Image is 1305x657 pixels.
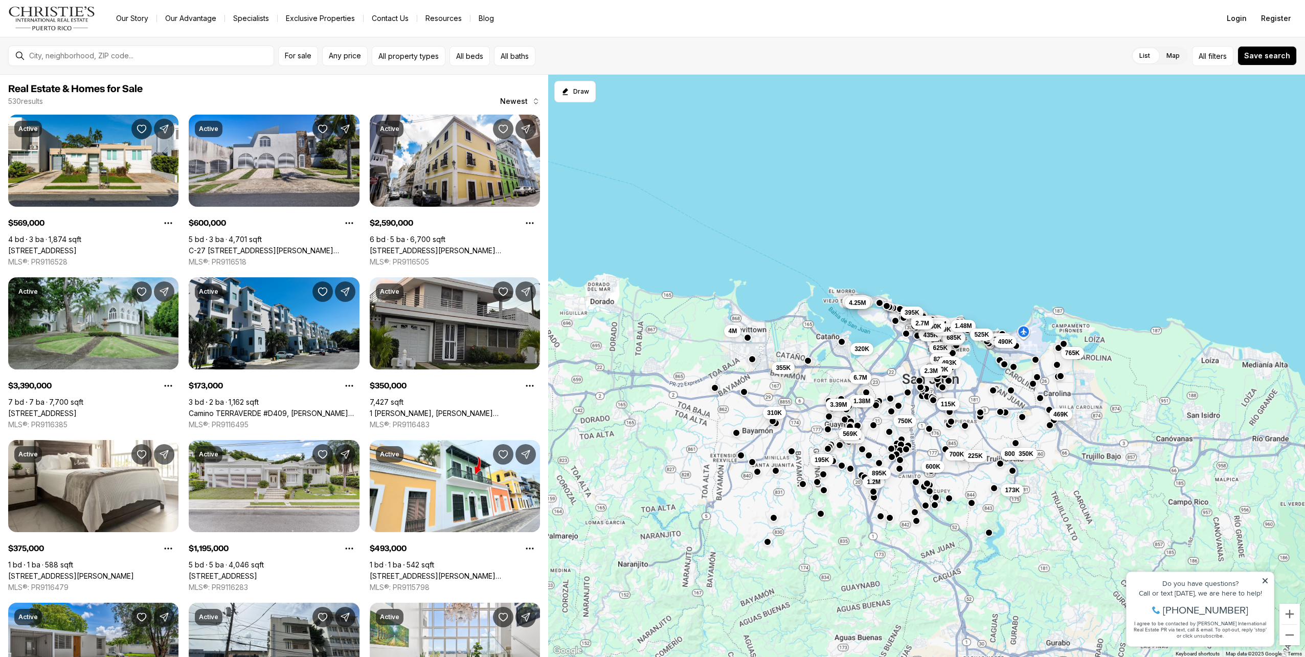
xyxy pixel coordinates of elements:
[335,119,355,139] button: Share Property
[335,444,355,465] button: Share Property
[131,444,152,465] button: Save Property: 5803 JOSÉ M. TARTAK AVE #407
[329,52,361,60] span: Any price
[929,342,952,354] button: 625K
[1019,449,1033,457] span: 350K
[380,288,399,296] p: Active
[937,398,960,410] button: 115K
[154,281,174,302] button: Share Property
[964,449,987,462] button: 225K
[312,444,333,465] button: Save Property: 1 1 ST #602
[936,325,951,333] span: 249K
[853,374,867,382] span: 6.7M
[923,331,938,339] span: 435K
[843,429,858,437] span: 569K
[520,538,540,559] button: Property options
[897,417,912,425] span: 750K
[8,97,43,105] p: 530 results
[18,450,38,458] p: Active
[199,613,218,621] p: Active
[931,337,946,345] span: 950K
[154,119,174,139] button: Share Property
[1049,408,1072,421] button: 469K
[322,46,368,66] button: Any price
[920,364,942,377] button: 2.3M
[372,46,445,66] button: All property types
[131,607,152,627] button: Save Property: #1771 CALLE LEO
[941,400,956,408] span: 115K
[1199,51,1206,61] span: All
[893,414,916,427] button: 750K
[911,316,934,328] button: 795K
[8,84,143,94] span: Real Estate & Homes for Sale
[339,213,359,233] button: Property options
[974,331,989,339] span: 525K
[417,11,470,26] a: Resources
[370,246,540,255] a: 152 CALLE LUNA, SAN JUAN PR, 00901
[1131,47,1158,65] label: List
[449,46,490,66] button: All beds
[815,455,829,464] span: 195K
[1158,47,1188,65] label: Map
[922,320,946,333] button: 950K
[1221,8,1253,29] button: Login
[854,344,869,353] span: 320K
[826,398,851,410] button: 3.39M
[970,328,993,341] button: 525K
[8,572,134,581] a: 5803 JOSÉ M. TARTAK AVE #407, CAROLINA PR, 00979
[1279,604,1300,624] button: Zoom in
[811,453,834,466] button: 195K
[1261,14,1291,23] span: Register
[849,395,874,407] button: 1.38M
[11,33,148,40] div: Call or text [DATE], we are here to help!
[493,281,513,302] button: Save Property: 1 VENUS GARDES
[515,444,536,465] button: Share Property
[767,408,782,417] span: 310K
[500,97,528,105] span: Newest
[370,572,540,581] a: 315 LUNA ST., MAESTRO RAFAEL CORDERO COND. #2-A, SAN JUAN PR, 00901
[1001,448,1024,460] button: 800K
[1244,52,1290,60] span: Save search
[845,297,870,309] button: 4.25M
[1227,14,1247,23] span: Login
[842,295,865,308] button: 595K
[998,337,1013,345] span: 490K
[1288,651,1302,656] a: Terms (opens in new tab)
[934,365,949,373] span: 680K
[851,296,873,308] button: 1.3M
[493,119,513,139] button: Save Property: 152 CALLE LUNA
[1053,410,1068,419] span: 469K
[515,281,536,302] button: Share Property
[199,288,218,296] p: Active
[947,334,961,342] span: 685K
[8,246,77,255] a: A12 CALLE 4, GUAYNABO PR, 00966
[927,335,950,347] button: 950K
[470,11,502,26] a: Blog
[863,476,885,488] button: 1.2M
[312,607,333,627] button: Save Property: APT B 2 DOMINGO CABRERA 112 #1
[108,11,156,26] a: Our Story
[915,319,929,327] span: 2.7M
[335,607,355,627] button: Share Property
[18,613,38,621] p: Active
[842,431,865,443] button: 535K
[515,607,536,627] button: Share Property
[849,371,871,384] button: 6.7M
[951,319,976,332] button: 1.48M
[1001,484,1024,496] button: 173K
[867,478,881,486] span: 1.2M
[8,6,96,31] img: logo
[225,11,277,26] a: Specialists
[42,48,127,58] span: [PHONE_NUMBER]
[1005,450,1020,458] span: 800K
[554,81,596,102] button: Start drawing
[989,333,1012,345] button: 375K
[846,297,861,305] span: 595K
[763,406,786,419] button: 310K
[339,376,359,396] button: Property options
[494,46,535,66] button: All baths
[728,327,737,335] span: 4M
[905,308,919,316] span: 395K
[335,281,355,302] button: Share Property
[189,409,359,418] a: Camino TERRAVERDE #D409, TRUJILLO ALTO PR, 00976
[1208,51,1227,61] span: filters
